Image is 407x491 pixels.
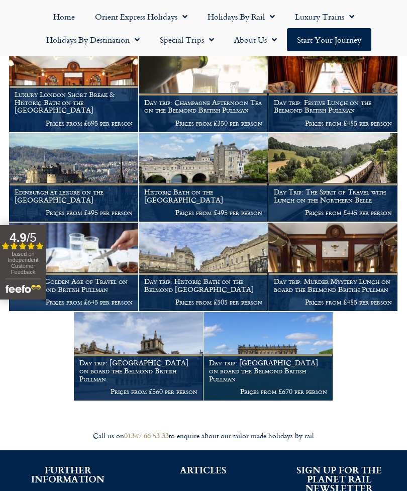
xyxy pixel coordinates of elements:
a: Start your Journey [287,28,371,51]
h1: Day trip: [GEOGRAPHIC_DATA] on board the Belmond British Pullman [209,359,327,382]
h1: Day trip: Golden Age of Travel on the Belmond British Pullman [15,277,133,293]
p: Prices from £670 per person [209,387,327,396]
h1: Day Trip: The Spirit of Travel with Lunch on the Northern Belle [274,188,392,204]
h1: Day trip: Champagne Afternoon Tea on the Belmond British Pullman [144,99,262,115]
h1: Day trip: Festive Lunch on the Belmond British Pullman [274,99,392,115]
a: 01347 66 53 33 [124,430,169,441]
a: Luxury London Short Break & Historic Bath on the [GEOGRAPHIC_DATA] Prices from £695 per person [9,43,139,132]
h2: FURTHER INFORMATION [15,465,121,483]
a: Luxury Trains [285,5,364,28]
p: Prices from £485 per person [274,298,392,306]
div: Call us on to enquire about our tailor made holidays by rail [5,431,402,441]
p: Prices from £350 per person [144,119,262,127]
a: Historic Bath on the [GEOGRAPHIC_DATA] Prices from £495 per person [139,133,268,222]
p: Prices from £645 per person [15,298,133,306]
a: Day Trip: The Spirit of Travel with Lunch on the Northern Belle Prices from £445 per person [268,133,398,222]
a: Day trip: Festive Lunch on the Belmond British Pullman Prices from £485 per person [268,43,398,132]
h1: Day trip: Murder Mystery Lunch on board the Belmond British Pullman [274,277,392,293]
a: Holidays by Destination [36,28,150,51]
p: Prices from £505 per person [144,298,262,306]
nav: Menu [5,5,402,51]
h1: Luxury London Short Break & Historic Bath on the [GEOGRAPHIC_DATA] [15,90,133,114]
h2: ARTICLES [151,465,256,474]
a: Day trip: Murder Mystery Lunch on board the Belmond British Pullman Prices from £485 per person [268,223,398,312]
a: Day trip: Historic Bath on the Belmond [GEOGRAPHIC_DATA] Prices from £505 per person [139,223,268,312]
a: Day trip: Champagne Afternoon Tea on the Belmond British Pullman Prices from £350 per person [139,43,268,132]
p: Prices from £495 per person [15,209,133,217]
a: Special Trips [150,28,224,51]
p: Prices from £495 per person [144,209,262,217]
p: Prices from £445 per person [274,209,392,217]
a: Day trip: [GEOGRAPHIC_DATA] on board the Belmond British Pullman Prices from £670 per person [203,312,333,401]
p: Prices from £695 per person [15,119,133,127]
a: Orient Express Holidays [85,5,197,28]
p: Prices from £485 per person [274,119,392,127]
a: Holidays by Rail [197,5,285,28]
a: Day trip: [GEOGRAPHIC_DATA] on board the Belmond British Pullman Prices from £560 per person [74,312,203,401]
a: Home [43,5,85,28]
h1: Edinburgh at leisure on the [GEOGRAPHIC_DATA] [15,188,133,204]
h1: Historic Bath on the [GEOGRAPHIC_DATA] [144,188,262,204]
a: About Us [224,28,287,51]
h1: Day trip: Historic Bath on the Belmond [GEOGRAPHIC_DATA] [144,277,262,293]
h1: Day trip: [GEOGRAPHIC_DATA] on board the Belmond British Pullman [79,359,197,382]
a: Edinburgh at leisure on the [GEOGRAPHIC_DATA] Prices from £495 per person [9,133,139,222]
a: Day trip: Golden Age of Travel on the Belmond British Pullman Prices from £645 per person [9,223,139,312]
p: Prices from £560 per person [79,387,197,396]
